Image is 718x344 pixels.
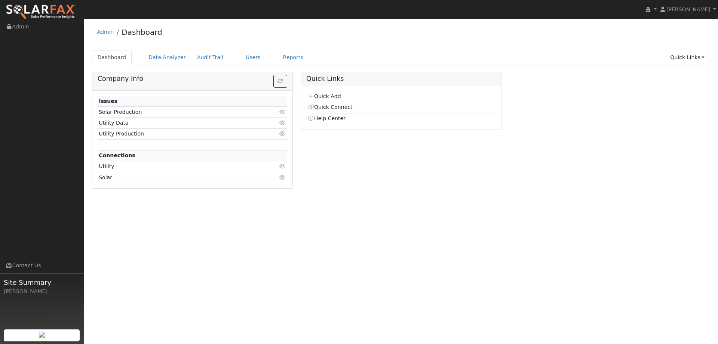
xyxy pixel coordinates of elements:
a: Dashboard [122,28,162,37]
i: Click to view [279,175,286,180]
h5: Quick Links [306,75,496,83]
img: retrieve [39,332,45,338]
strong: Issues [99,98,117,104]
a: Quick Add [307,93,341,99]
td: Utility Data [98,118,257,128]
a: Quick Links [665,51,710,64]
h5: Company Info [98,75,287,83]
div: [PERSON_NAME] [4,287,80,295]
span: Site Summary [4,277,80,287]
td: Utility [98,161,257,172]
td: Solar Production [98,107,257,118]
a: Users [240,51,266,64]
td: Solar [98,172,257,183]
td: Utility Production [98,128,257,139]
i: Click to view [279,109,286,115]
a: Dashboard [92,51,132,64]
i: Click to view [279,164,286,169]
img: SolarFax [6,4,76,20]
i: Click to view [279,120,286,125]
a: Help Center [307,115,346,121]
strong: Connections [99,152,135,158]
a: Audit Trail [191,51,229,64]
a: Quick Connect [307,104,352,110]
a: Data Analyzer [143,51,191,64]
span: [PERSON_NAME] [666,6,710,12]
a: Admin [97,29,114,35]
a: Reports [277,51,309,64]
i: Click to view [279,131,286,136]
